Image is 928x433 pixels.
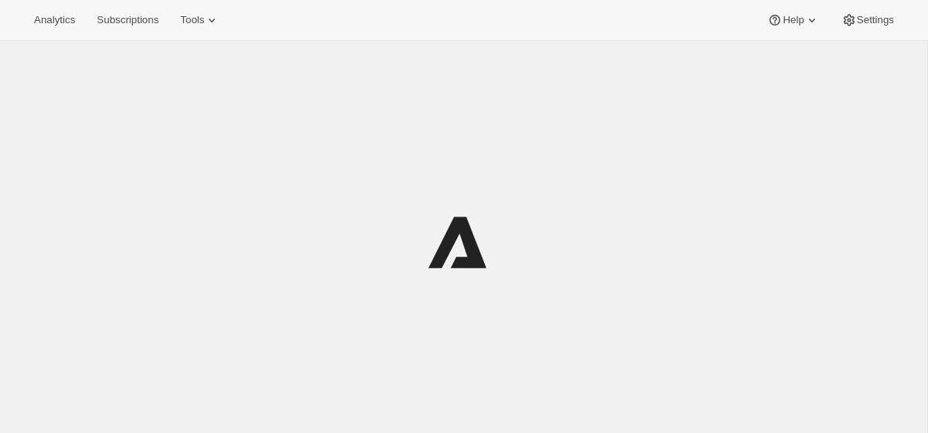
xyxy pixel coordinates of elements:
[857,14,894,26] span: Settings
[87,9,168,31] button: Subscriptions
[758,9,828,31] button: Help
[783,14,803,26] span: Help
[34,14,75,26] span: Analytics
[180,14,204,26] span: Tools
[171,9,229,31] button: Tools
[97,14,159,26] span: Subscriptions
[832,9,903,31] button: Settings
[25,9,84,31] button: Analytics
